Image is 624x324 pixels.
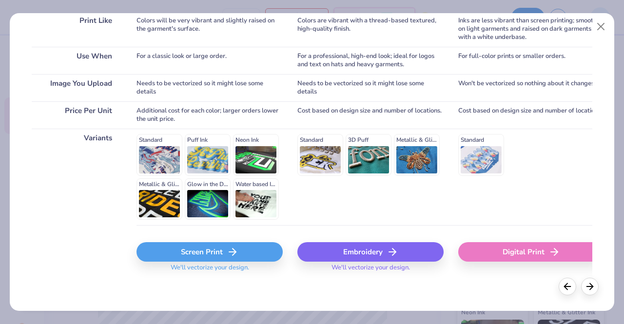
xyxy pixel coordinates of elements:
[297,11,444,47] div: Colors are vibrant with a thread-based textured, high-quality finish.
[297,242,444,262] div: Embroidery
[458,101,604,129] div: Cost based on design size and number of locations.
[297,101,444,129] div: Cost based on design size and number of locations.
[297,47,444,74] div: For a professional, high-end look; ideal for logos and text on hats and heavy garments.
[32,74,122,101] div: Image You Upload
[297,74,444,101] div: Needs to be vectorized so it might lose some details
[136,101,283,129] div: Additional cost for each color; larger orders lower the unit price.
[328,264,414,278] span: We'll vectorize your design.
[167,264,253,278] span: We'll vectorize your design.
[32,101,122,129] div: Price Per Unit
[32,129,122,225] div: Variants
[458,242,604,262] div: Digital Print
[32,47,122,74] div: Use When
[458,74,604,101] div: Won't be vectorized so nothing about it changes
[136,242,283,262] div: Screen Print
[136,11,283,47] div: Colors will be very vibrant and slightly raised on the garment's surface.
[136,74,283,101] div: Needs to be vectorized so it might lose some details
[32,11,122,47] div: Print Like
[136,47,283,74] div: For a classic look or large order.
